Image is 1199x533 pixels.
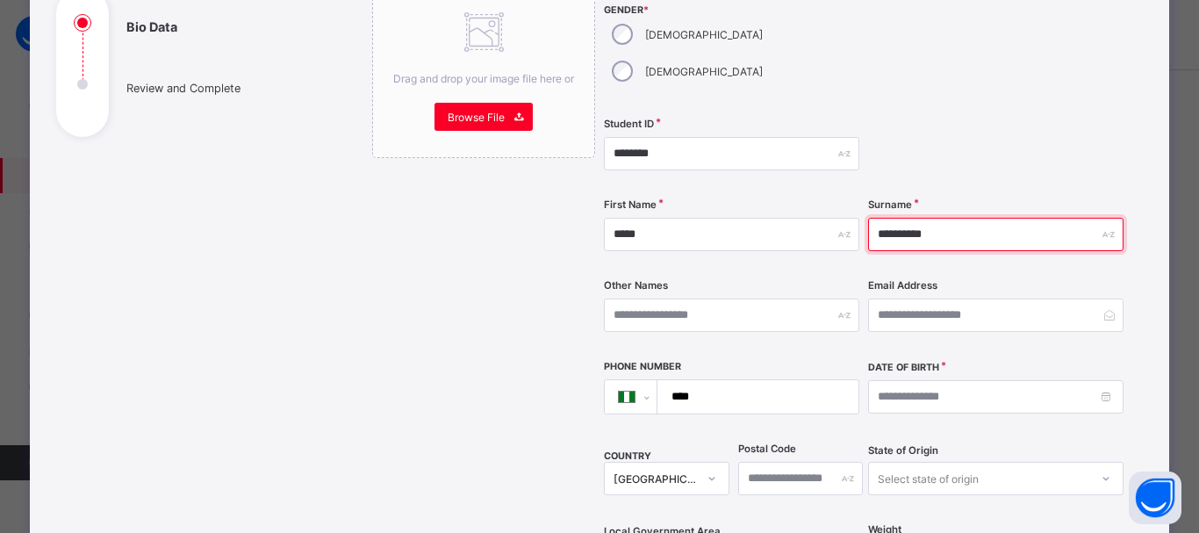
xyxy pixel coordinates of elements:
[868,444,938,457] span: State of Origin
[738,443,796,455] label: Postal Code
[604,450,651,462] span: COUNTRY
[645,28,763,41] label: [DEMOGRAPHIC_DATA]
[393,72,574,85] span: Drag and drop your image file here or
[614,472,696,486] div: [GEOGRAPHIC_DATA]
[604,279,668,292] label: Other Names
[604,4,859,16] span: Gender
[604,198,657,211] label: First Name
[868,362,939,373] label: Date of Birth
[878,462,979,495] div: Select state of origin
[868,198,912,211] label: Surname
[448,111,505,124] span: Browse File
[645,65,763,78] label: [DEMOGRAPHIC_DATA]
[604,118,654,130] label: Student ID
[868,279,937,292] label: Email Address
[604,361,681,372] label: Phone Number
[1129,472,1181,524] button: Open asap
